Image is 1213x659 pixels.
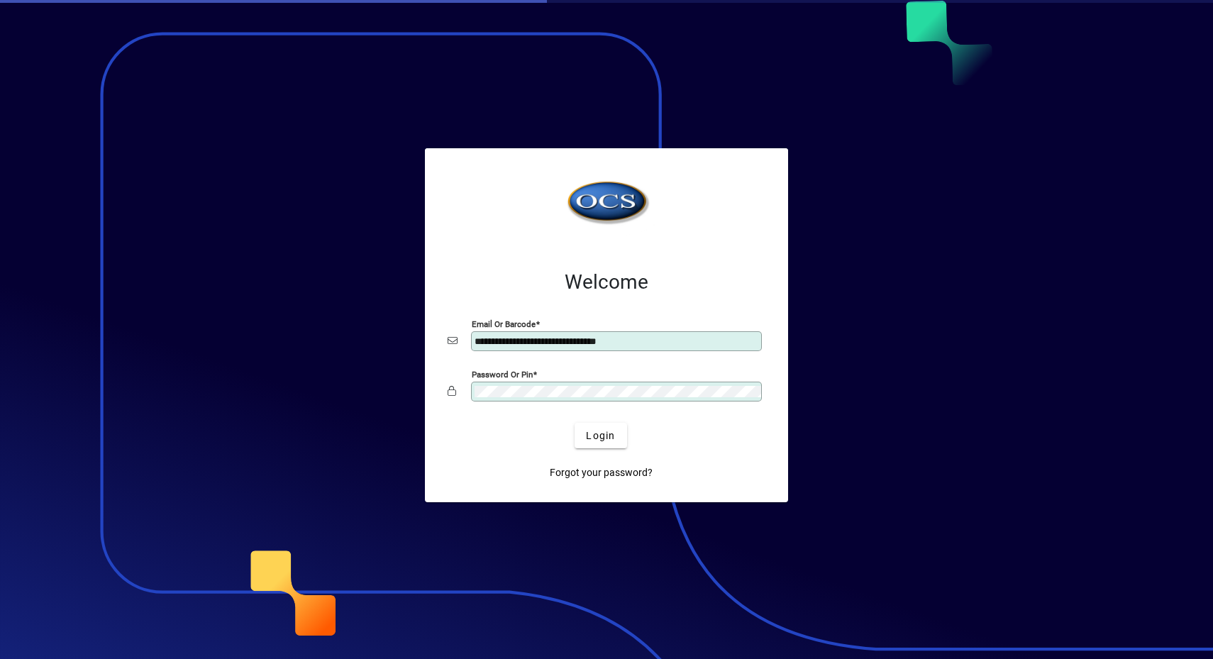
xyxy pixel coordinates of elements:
[448,270,765,294] h2: Welcome
[575,423,626,448] button: Login
[472,370,533,380] mat-label: Password or Pin
[550,465,653,480] span: Forgot your password?
[544,460,658,485] a: Forgot your password?
[472,319,536,329] mat-label: Email or Barcode
[586,428,615,443] span: Login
